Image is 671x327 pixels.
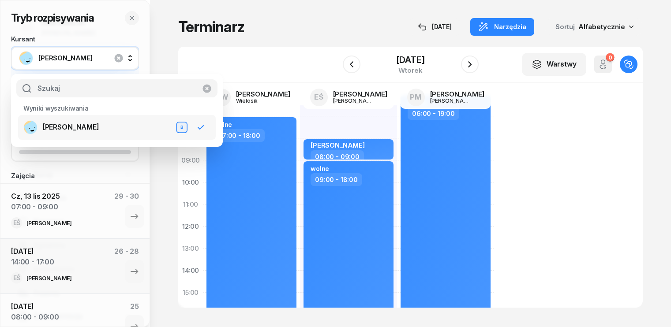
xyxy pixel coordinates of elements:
div: [DATE] [11,246,54,256]
h1: Terminarz [178,19,244,35]
div: 09:00 - 18:00 [311,173,362,186]
span: Narzędzia [494,22,526,32]
span: [PERSON_NAME] [311,141,365,149]
div: [DATE] [396,56,424,64]
div: Wielosik [236,98,278,104]
button: Sortuj Alfabetycznie [545,18,643,36]
div: [DATE] [11,301,59,312]
div: [PERSON_NAME] [333,91,387,97]
div: 07:00 - 09:00 [11,201,60,212]
div: [PERSON_NAME] [430,98,472,104]
span: PM [410,93,422,101]
div: 07:00 - 18:00 [214,129,265,142]
span: [PERSON_NAME] [38,52,131,64]
span: EŚ [13,275,21,281]
div: 29 - 30 [114,191,139,217]
div: wolne [311,165,329,172]
h2: Tryb rozpisywania [11,11,94,25]
span: Wyniki wyszukiwania [23,104,89,112]
span: [PERSON_NAME] [43,122,99,133]
button: Warstwy [522,53,586,76]
span: Sortuj [555,21,577,33]
div: [DATE] [418,22,452,32]
div: [PERSON_NAME] [26,275,71,281]
div: [PERSON_NAME] [26,220,71,226]
div: 06:00 - 19:00 [408,107,459,120]
div: 08:00 - 09:00 [11,312,59,322]
div: Płatności [19,142,48,148]
div: 14:00 [178,260,203,282]
a: PM[PERSON_NAME][PERSON_NAME] [400,86,491,109]
div: 09:00 [178,149,203,171]
div: [PERSON_NAME] [333,98,375,104]
div: 10:00 [178,171,203,193]
button: 0 [594,56,612,73]
div: 15:00 [178,282,203,304]
button: B [176,122,187,133]
div: B [177,123,186,131]
div: wolne [214,121,232,128]
div: 14:00 - 17:00 [11,256,54,267]
input: Szukaj [16,79,217,98]
div: [PERSON_NAME] [236,91,290,97]
button: [DATE] [410,18,460,36]
span: EŚ [314,93,323,101]
div: 13:00 [178,238,203,260]
div: [PERSON_NAME] [430,91,484,97]
div: 26 - 28 [114,246,139,272]
div: 16:00 [178,304,203,326]
div: 11:00 [178,193,203,216]
div: Cz, 13 lis 2025 [11,191,60,201]
div: 0 [606,53,614,62]
span: Alfabetycznie [578,22,625,31]
div: 12:00 [178,216,203,238]
div: Warstwy [532,59,577,70]
div: 0 z 3500 PLN [96,142,131,148]
a: EŚ[PERSON_NAME][PERSON_NAME] [303,86,394,109]
span: EŚ [13,220,21,226]
div: wtorek [396,67,424,74]
div: 08:00 - 09:00 [311,150,364,163]
button: Narzędzia [470,18,534,36]
a: DW[PERSON_NAME]Wielosik [206,86,297,109]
